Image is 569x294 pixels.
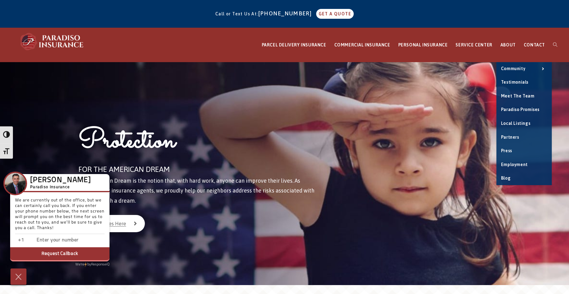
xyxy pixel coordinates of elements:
[398,42,448,47] span: PERSONAL INSURANCE
[78,124,329,163] h1: Protection
[78,177,314,204] span: The American Dream is the notion that, with hard work, anyone can improve their lives. As indepen...
[501,135,519,140] span: Partners
[394,28,452,62] a: PERSONAL INSURANCE
[501,80,528,85] span: Testimonials
[496,144,552,158] a: Press
[520,28,549,62] a: CONTACT
[37,236,98,245] input: Enter phone number
[258,10,315,17] a: [PHONE_NUMBER]
[501,66,525,71] span: Community
[258,28,330,62] a: PARCEL DELIVERY INSURANCE
[501,121,530,126] span: Local Listings
[452,28,496,62] a: SERVICE CENTER
[496,158,552,172] a: Employment
[501,176,511,181] span: Blog
[524,42,545,47] span: CONTACT
[78,165,170,173] span: FOR THE AMERICAN DREAM
[501,162,528,167] span: Employment
[501,107,539,112] span: Paradiso Promises
[501,148,512,153] span: Press
[496,62,552,76] a: Community
[496,131,552,144] a: Partners
[75,263,109,266] a: We'rePowered by iconbyResponseiQ
[501,93,535,98] span: Meet the Team
[456,42,492,47] span: SERVICE CENTER
[84,262,87,267] img: Powered by icon
[496,172,552,185] a: Blog
[75,263,91,266] span: We're by
[330,28,394,62] a: COMMERCIAL INSURANCE
[30,184,91,191] h5: Paradiso Insurance
[18,32,86,51] img: Paradiso Insurance
[496,103,552,117] a: Paradiso Promises
[496,76,552,89] a: Testimonials
[496,89,552,103] a: Meet the Team
[316,9,354,19] a: GET A QUOTE
[496,28,520,62] a: ABOUT
[500,42,516,47] span: ABOUT
[215,11,258,16] span: Call or Text Us At:
[14,272,23,282] img: Cross icon
[262,42,326,47] span: PARCEL DELIVERY INSURANCE
[496,117,552,130] a: Local Listings
[15,198,105,234] p: We are currently out of the office, but we can certainly call you back. If you enter your phone n...
[334,42,390,47] span: COMMERCIAL INSURANCE
[5,173,26,194] img: Company Icon
[10,247,109,261] button: Request Callback
[18,236,80,245] input: Enter country code
[30,178,91,183] h3: [PERSON_NAME]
